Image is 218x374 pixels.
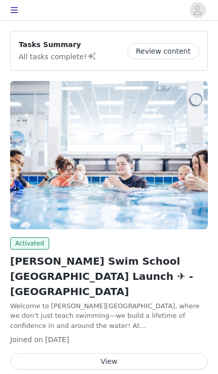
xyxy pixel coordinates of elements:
[10,254,208,299] h2: [PERSON_NAME] Swim School [GEOGRAPHIC_DATA] Launch ✈ - [GEOGRAPHIC_DATA]
[10,237,49,250] span: Activated
[193,2,202,18] div: avatar
[10,301,208,331] p: Welcome to [PERSON_NAME][GEOGRAPHIC_DATA], where we don’t just teach swimming—we build a lifetime...
[10,353,208,369] button: View
[10,81,208,229] img: Foss Swim School
[19,39,97,50] p: Tasks Summary
[45,336,69,344] span: [DATE]
[10,336,43,344] span: Joined on
[127,43,199,59] button: Review content
[19,50,97,62] p: All tasks complete!
[10,358,208,365] a: View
